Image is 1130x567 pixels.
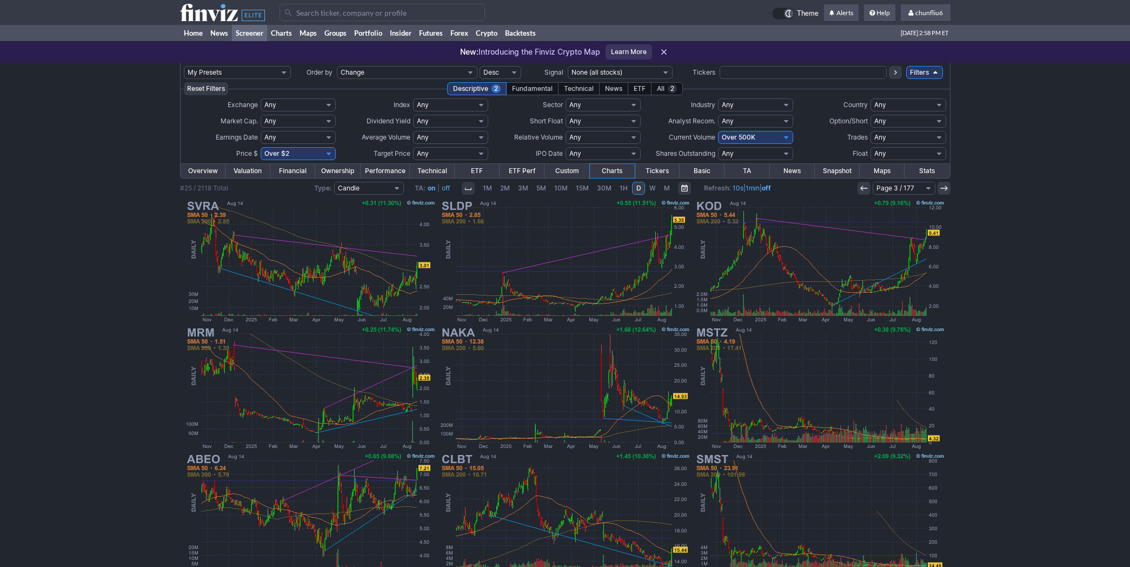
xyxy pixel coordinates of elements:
[668,84,677,93] span: 2
[447,25,472,41] a: Forex
[762,184,771,192] a: off
[221,117,258,125] span: Market Cap.
[438,325,692,451] img: NAKA - Kindly MD Inc - Stock Price Chart
[180,25,207,41] a: Home
[847,133,868,141] span: Trades
[616,182,632,195] a: 1H
[656,149,715,157] span: Shares Outstanding
[506,82,559,95] div: Fundamental
[733,184,743,192] a: 10s
[362,133,410,141] span: Average Volume
[853,149,868,157] span: Float
[455,164,500,178] a: ETF
[724,164,769,178] a: TA
[693,68,715,76] span: Tickers
[438,198,692,325] img: SLDP - Solid Power Inc - Stock Price Chart
[704,184,731,192] b: Refresh:
[558,82,600,95] div: Technical
[664,184,670,192] span: M
[746,184,760,192] a: 1min
[815,164,860,178] a: Snapshot
[680,164,724,178] a: Basic
[374,149,410,157] span: Target Price
[483,184,492,192] span: 1M
[442,184,450,192] a: off
[228,101,258,109] span: Exchange
[572,182,593,195] a: 15M
[180,183,228,194] div: #25 / 2118 Total
[829,117,868,125] span: Option/Short
[280,4,485,21] input: Search
[901,4,950,22] a: chunfliu6
[500,164,544,178] a: ETF Perf
[901,25,948,41] span: [DATE] 2:58 PM ET
[518,184,528,192] span: 3M
[628,82,652,95] div: ETF
[270,164,315,178] a: Financial
[307,68,333,76] span: Order by
[321,25,350,41] a: Groups
[797,8,819,19] span: Theme
[536,184,546,192] span: 5M
[236,149,258,157] span: Price $
[620,184,628,192] span: 1H
[462,182,475,195] button: Interval
[651,82,683,95] div: All
[550,182,571,195] a: 10M
[544,68,563,76] span: Signal
[386,25,415,41] a: Insider
[693,198,946,325] img: KOD - Kodiak Sciences Inc - Stock Price Chart
[669,133,715,141] span: Current Volume
[636,184,641,192] span: D
[635,164,680,178] a: Tickers
[315,164,360,178] a: Ownership
[590,164,635,178] a: Charts
[207,25,232,41] a: News
[632,182,645,195] a: D
[496,182,514,195] a: 2M
[367,117,410,125] span: Dividend Yield
[905,164,949,178] a: Stats
[314,184,332,192] b: Type:
[296,25,321,41] a: Maps
[410,164,455,178] a: Technical
[693,325,946,451] img: MSTZ - T-Rex 2X Inverse MSTR Daily Target ETF - Stock Price Chart
[554,184,568,192] span: 10M
[530,117,563,125] span: Short Float
[649,184,656,192] span: W
[843,101,868,109] span: Country
[428,184,435,192] a: on
[544,164,589,178] a: Custom
[533,182,550,195] a: 5M
[184,82,228,95] button: Reset Filters
[770,164,815,178] a: News
[437,184,440,192] span: |
[915,9,943,17] span: chunfliu6
[460,47,600,57] p: Introducing the Finviz Crypto Map
[415,184,426,192] b: TA:
[394,101,410,109] span: Index
[906,66,943,79] a: Filters
[824,4,859,22] a: Alerts
[772,8,819,19] a: Theme
[514,133,563,141] span: Relative Volume
[543,101,563,109] span: Sector
[447,82,507,95] div: Descriptive
[704,183,771,194] span: | |
[860,164,905,178] a: Maps
[576,184,589,192] span: 15M
[491,84,501,93] span: 2
[479,182,496,195] a: 1M
[232,25,267,41] a: Screener
[599,82,628,95] div: News
[500,184,510,192] span: 2M
[678,182,691,195] button: Range
[646,182,660,195] a: W
[864,4,895,22] a: Help
[350,25,386,41] a: Portfolio
[181,164,225,178] a: Overview
[361,164,410,178] a: Performance
[660,182,674,195] a: M
[184,198,437,325] img: SVRA - Savara Inc - Stock Price Chart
